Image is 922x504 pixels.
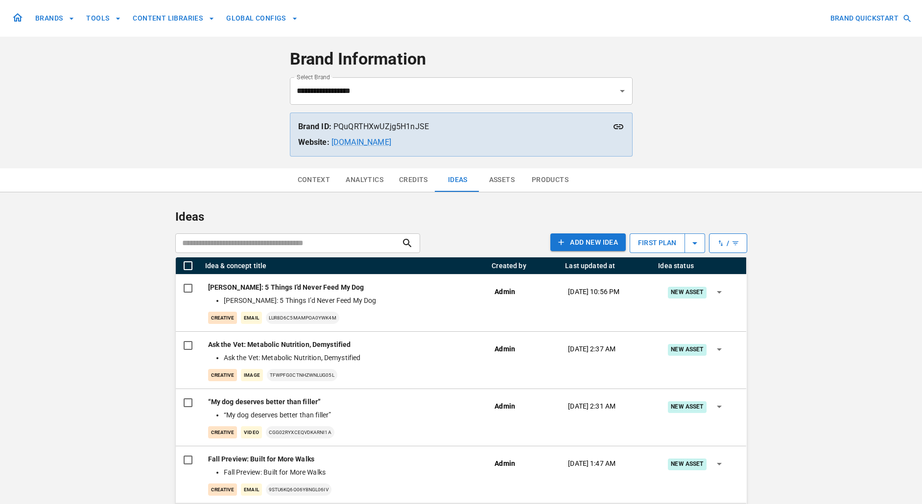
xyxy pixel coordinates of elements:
li: Fall Preview: Built for More Walks [224,467,475,478]
p: creative [208,483,237,496]
button: BRAND QUICKSTART [827,9,914,27]
p: Admin [495,458,515,469]
p: Video [241,426,261,438]
p: Admin [495,401,515,412]
div: New Asset [668,344,706,355]
a: Add NEW IDEA [550,233,626,253]
div: Last updated at [565,262,615,270]
button: Products [524,168,576,192]
h4: Brand Information [290,49,633,69]
li: “My dog deserves better than filler” [224,410,475,420]
div: Idea & concept title [205,262,267,270]
p: Admin [495,287,515,297]
p: Ideas [175,208,747,226]
p: creative [208,369,237,381]
p: Fall Preview: Built for More Walks [208,454,479,464]
p: CGg02RYXCEQvDkarNi1a [266,426,334,438]
p: Image [241,369,262,381]
p: [DATE] 2:37 AM [568,344,615,354]
div: New Asset [668,287,706,298]
button: Analytics [338,168,391,192]
p: “My dog deserves better than filler” [208,397,479,407]
div: New Asset [668,401,706,412]
p: [PERSON_NAME]: 5 Things I’d Never Feed My Dog [208,282,479,293]
p: creative [208,426,237,438]
p: 9STu6Kq6o06y8ngL06IV [266,483,331,496]
p: creative [208,312,237,324]
strong: Website: [298,137,330,147]
button: Add NEW IDEA [550,233,626,252]
p: Admin [495,344,515,354]
p: TfwpFG0CTNHzWNLUg05L [267,369,337,381]
p: Email [241,312,261,324]
label: Select Brand [297,73,330,81]
button: Credits [391,168,436,192]
li: [PERSON_NAME]: 5 Things I’d Never Feed My Dog [224,296,475,306]
button: Context [290,168,338,192]
div: Created by [492,262,526,270]
button: Open [615,84,629,98]
li: Ask the Vet: Metabolic Nutrition, Demystified [224,353,475,363]
p: [DATE] 10:56 PM [568,287,619,297]
a: [DOMAIN_NAME] [331,137,391,147]
p: [DATE] 1:47 AM [568,458,615,469]
button: CONTENT LIBRARIES [129,9,218,27]
p: first plan [630,232,684,254]
p: [DATE] 2:31 AM [568,401,615,412]
button: first plan [630,233,705,253]
button: TOOLS [82,9,125,27]
div: Idea status [658,262,694,270]
div: New Asset [668,458,706,470]
p: Email [241,483,261,496]
button: BRANDS [31,9,78,27]
p: LUr8D6c5mampoa0yWk4m [266,312,339,324]
button: Assets [480,168,524,192]
button: Ideas [436,168,480,192]
p: Ask the Vet: Metabolic Nutrition, Demystified [208,340,479,350]
p: PQuQRTHXwUZjg5H1nJSE [298,121,624,133]
button: GLOBAL CONFIGS [222,9,302,27]
strong: Brand ID: [298,122,331,131]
